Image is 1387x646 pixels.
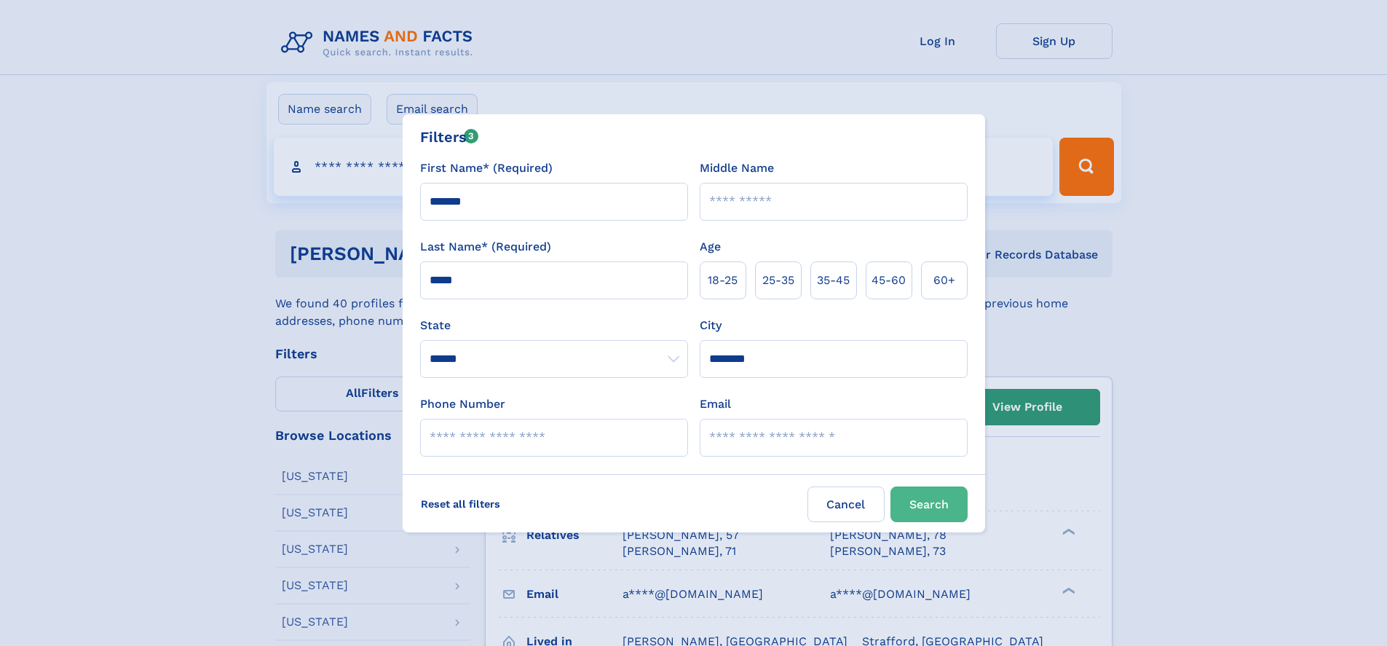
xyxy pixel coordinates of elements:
label: Email [700,395,731,413]
label: First Name* (Required) [420,159,553,177]
span: 35‑45 [817,272,850,289]
label: Cancel [807,487,885,522]
button: Search [890,487,968,522]
label: City [700,317,722,334]
span: 60+ [933,272,955,289]
label: Phone Number [420,395,505,413]
label: Middle Name [700,159,774,177]
label: Last Name* (Required) [420,238,551,256]
div: Filters [420,126,479,148]
label: Age [700,238,721,256]
label: Reset all filters [411,487,510,521]
span: 45‑60 [872,272,906,289]
span: 18‑25 [708,272,738,289]
span: 25‑35 [762,272,794,289]
label: State [420,317,688,334]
